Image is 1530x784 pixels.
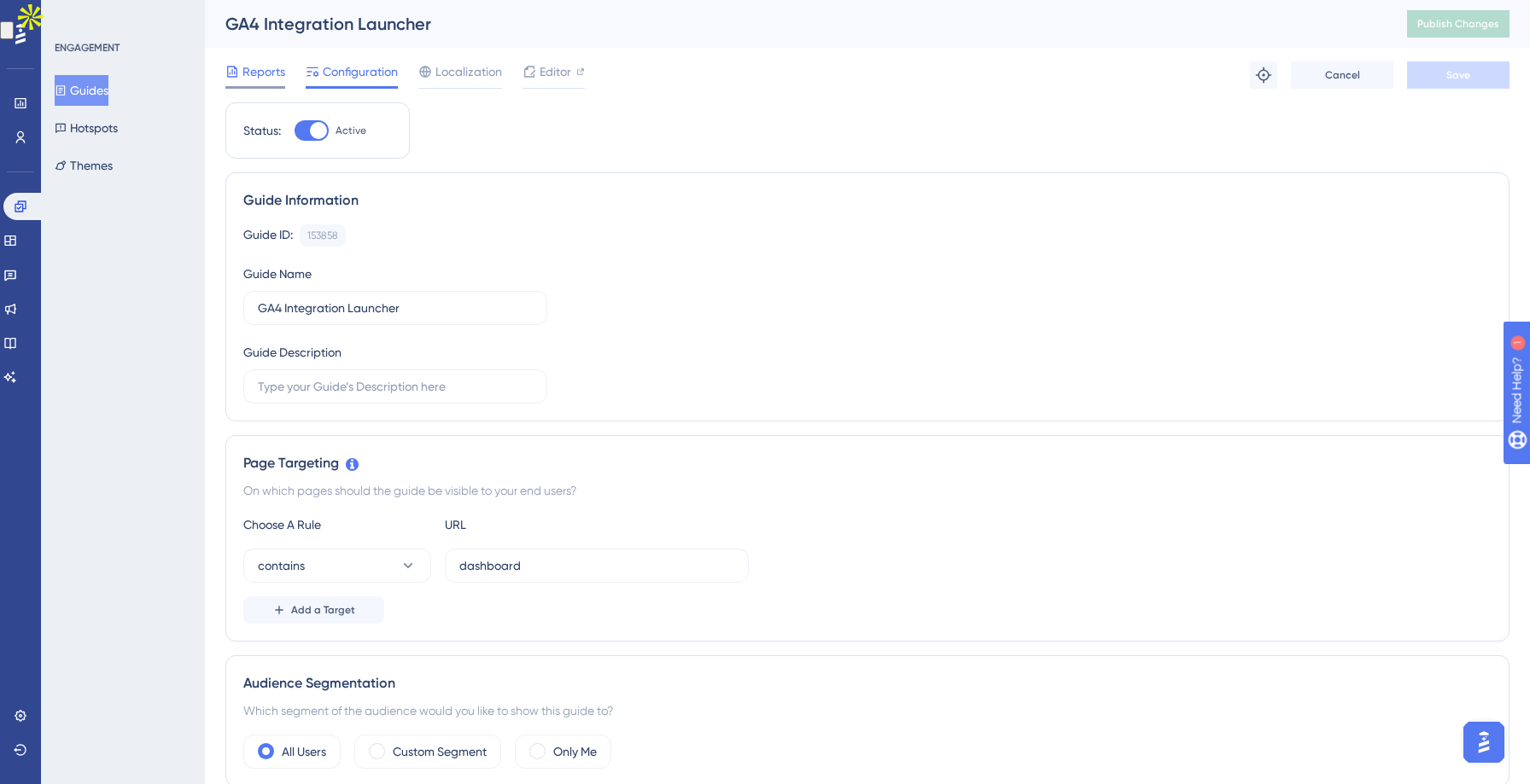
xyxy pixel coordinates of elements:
div: Guide ID: [243,224,293,247]
div: 1 [119,9,124,22]
span: Active [336,124,366,137]
div: Which segment of the audience would you like to show this guide to? [243,700,1492,721]
div: Choose A Rule [243,514,431,535]
label: Only Me [553,741,597,762]
input: Type your Guide’s Name here [258,299,533,317]
button: contains [243,549,431,583]
span: Reports [242,61,285,82]
div: ENGAGEMENT [55,41,120,55]
div: Guide Description [243,342,342,363]
button: Guides [55,75,108,106]
button: Themes [55,150,113,181]
button: Save [1407,61,1510,89]
div: Guide Information [243,190,1492,211]
span: Localization [435,61,502,82]
div: URL [445,514,633,535]
span: Need Help? [40,4,107,25]
div: 153858 [307,229,338,242]
label: All Users [282,741,326,762]
span: Cancel [1325,68,1360,82]
span: contains [258,555,305,576]
label: Custom Segment [393,741,487,762]
input: Type your Guide’s Description here [258,377,533,396]
div: On which pages should the guide be visible to your end users? [243,480,1492,501]
iframe: UserGuiding AI Assistant Launcher [1458,717,1510,768]
button: Add a Target [243,596,384,624]
span: Save [1446,68,1470,82]
span: Configuration [323,61,398,82]
button: Hotspots [55,113,118,143]
div: Status: [243,120,281,141]
input: yourwebsite.com/path [459,556,734,575]
button: Cancel [1291,61,1393,89]
div: Page Targeting [243,453,1492,473]
div: Guide Name [243,264,312,284]
span: Editor [540,61,571,82]
span: Add a Target [291,603,355,617]
div: Audience Segmentation [243,673,1492,694]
